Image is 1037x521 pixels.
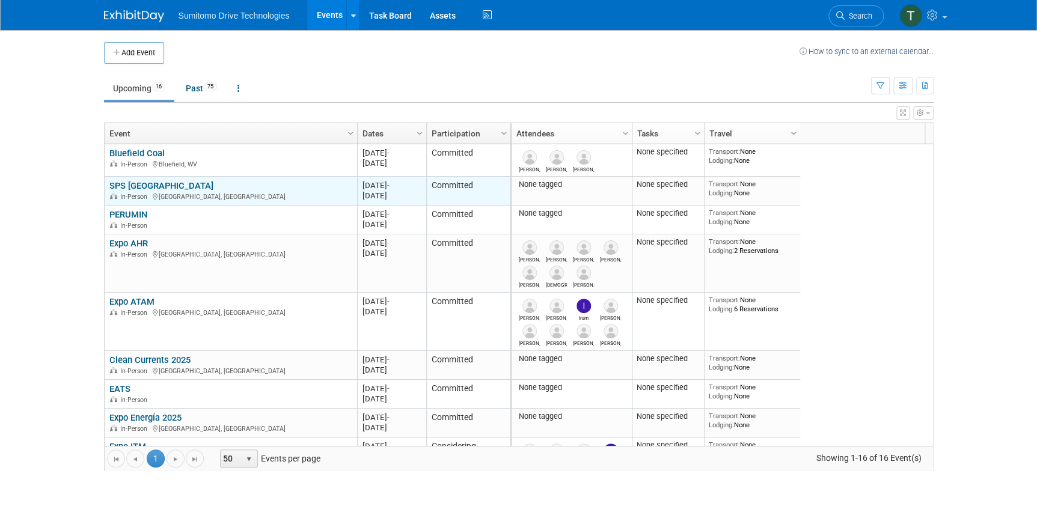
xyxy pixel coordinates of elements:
[120,309,151,317] span: In-Person
[362,394,421,404] div: [DATE]
[637,440,699,450] div: None specified
[709,392,734,400] span: Lodging:
[362,355,421,365] div: [DATE]
[204,449,332,468] span: Events per page
[415,129,424,138] span: Column Settings
[709,363,734,371] span: Lodging:
[104,10,164,22] img: ExhibitDay
[546,165,567,172] div: Geoff Giltner
[109,355,191,365] a: Clean Currents 2025
[691,123,704,141] a: Column Settings
[620,129,630,138] span: Column Settings
[362,219,421,230] div: [DATE]
[899,4,922,27] img: Taylor Mobley
[604,299,618,313] img: Luis Elizondo
[109,159,352,169] div: Bluefield, WV
[171,454,180,464] span: Go to the next page
[109,296,154,307] a: Expo ATAM
[497,123,510,141] a: Column Settings
[120,160,151,168] span: In-Person
[126,449,144,468] a: Go to the previous page
[709,383,795,400] div: None None
[426,351,510,380] td: Committed
[109,365,352,376] div: [GEOGRAPHIC_DATA], [GEOGRAPHIC_DATA]
[120,222,151,230] span: In-Person
[109,249,352,259] div: [GEOGRAPHIC_DATA], [GEOGRAPHIC_DATA]
[522,299,537,313] img: Gustavo Rodriguez
[432,123,503,144] a: Participation
[573,280,594,288] div: Elí Chávez
[709,189,734,197] span: Lodging:
[522,266,537,280] img: Fernando Vázquez
[573,255,594,263] div: Francisco López
[110,367,117,373] img: In-Person Event
[516,383,627,392] div: None tagged
[573,165,594,172] div: Mike Clark
[387,210,390,219] span: -
[709,383,740,391] span: Transport:
[522,443,537,458] img: Gustavo Rodriguez
[110,309,117,315] img: In-Person Event
[344,123,357,141] a: Column Settings
[709,237,795,255] div: None 2 Reservations
[152,82,165,91] span: 16
[109,238,148,249] a: Expo AHR
[709,421,734,429] span: Lodging:
[522,240,537,255] img: Santiago Damian
[387,384,390,393] span: -
[130,454,140,464] span: Go to the previous page
[120,367,151,375] span: In-Person
[516,412,627,421] div: None tagged
[709,412,740,420] span: Transport:
[109,123,349,144] a: Event
[573,338,594,346] div: Emmanuel Fabian
[709,440,795,458] div: None None
[577,240,591,255] img: Francisco López
[637,237,699,247] div: None specified
[549,443,564,458] img: Santiago Barajas
[362,306,421,317] div: [DATE]
[362,383,421,394] div: [DATE]
[221,450,241,467] span: 50
[362,158,421,168] div: [DATE]
[600,313,621,321] div: Luis Elizondo
[519,280,540,288] div: Fernando Vázquez
[110,222,117,228] img: In-Person Event
[709,440,740,449] span: Transport:
[387,297,390,306] span: -
[637,383,699,392] div: None specified
[120,193,151,201] span: In-Person
[709,123,792,144] a: Travel
[346,129,355,138] span: Column Settings
[110,425,117,431] img: In-Person Event
[244,454,254,464] span: select
[573,313,594,321] div: Iram Rincón
[387,355,390,364] span: -
[362,248,421,258] div: [DATE]
[110,193,117,199] img: In-Person Event
[204,82,217,91] span: 75
[426,234,510,293] td: Committed
[387,442,390,451] span: -
[362,412,421,422] div: [DATE]
[426,380,510,409] td: Committed
[577,299,591,313] img: Iram Rincón
[637,147,699,157] div: None specified
[637,354,699,364] div: None specified
[546,255,567,263] div: Santiago Barajas
[805,449,932,466] span: Showing 1-16 of 16 Event(s)
[167,449,185,468] a: Go to the next page
[709,156,734,165] span: Lodging:
[577,150,591,165] img: Mike Clark
[426,144,510,177] td: Committed
[110,396,117,402] img: In-Person Event
[577,443,591,458] img: Manuel Tafoya
[604,324,618,338] img: Daniel Díaz Miron
[362,365,421,375] div: [DATE]
[516,354,627,364] div: None tagged
[120,396,151,404] span: In-Person
[709,296,740,304] span: Transport:
[362,441,421,451] div: [DATE]
[637,209,699,218] div: None specified
[519,165,540,172] div: Dan Rosseljong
